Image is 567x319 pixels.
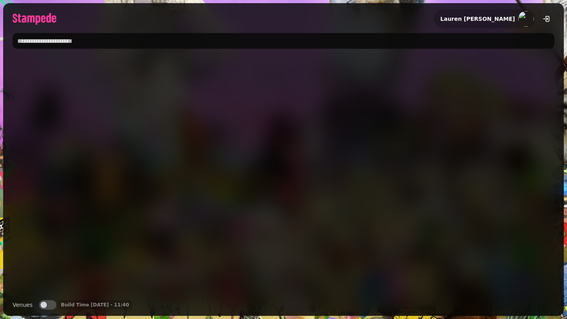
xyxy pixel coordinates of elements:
button: logout [539,11,554,27]
p: Build Time [DATE] - 11:40 [61,302,129,308]
label: Venues [13,300,33,310]
h2: Lauren [PERSON_NAME] [440,15,515,23]
img: logo [13,13,56,25]
img: aHR0cHM6Ly93d3cuZ3JhdmF0YXIuY29tL2F2YXRhci85NjlkMWIwZWUxOWY3ZTYwOGNkNWQ4Yzg1NjE2OWU4Mj9zPTE1MCZkP... [518,11,534,27]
